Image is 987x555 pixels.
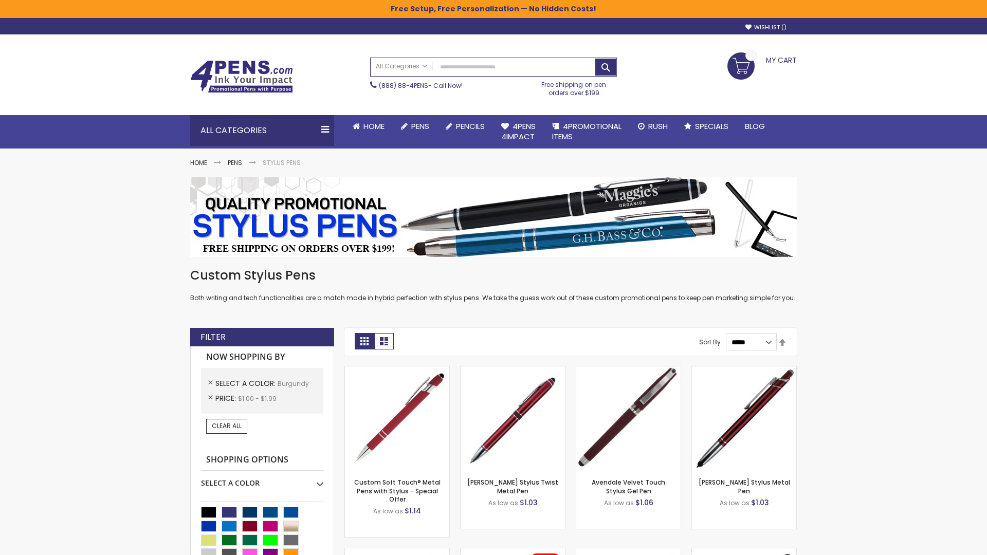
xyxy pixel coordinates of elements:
a: Pens [228,158,242,167]
span: All Categories [376,62,427,70]
span: $1.00 - $1.99 [238,394,277,403]
a: Clear All [206,419,247,433]
a: Pens [393,115,437,138]
a: [PERSON_NAME] Stylus Metal Pen [699,478,790,495]
strong: Now Shopping by [201,346,323,368]
span: $1.06 [635,497,653,508]
span: As low as [373,507,403,515]
img: 4Pens Custom Pens and Promotional Products [190,60,293,93]
div: Both writing and tech functionalities are a match made in hybrid perfection with stylus pens. We ... [190,267,797,303]
a: Wishlist [745,24,787,31]
a: Specials [676,115,737,138]
a: Pencils [437,115,493,138]
div: Select A Color [201,471,323,488]
span: Pens [411,121,429,132]
a: Custom Soft Touch® Metal Pens with Stylus-Burgundy [345,366,449,375]
strong: Shopping Options [201,449,323,471]
a: Home [344,115,393,138]
a: [PERSON_NAME] Stylus Twist Metal Pen [467,478,558,495]
a: All Categories [371,58,432,75]
span: $1.14 [405,506,421,516]
span: 4Pens 4impact [501,121,536,142]
img: Stylus Pens [190,177,797,257]
span: As low as [604,498,634,507]
img: Custom Soft Touch® Metal Pens with Stylus-Burgundy [345,366,449,471]
label: Sort By [699,338,721,346]
span: Pencils [456,121,485,132]
span: - Call Now! [379,81,463,90]
a: 4PROMOTIONALITEMS [544,115,630,149]
img: Olson Stylus Metal Pen-Burgundy [692,366,796,471]
strong: Stylus Pens [263,158,301,167]
div: All Categories [190,115,334,146]
img: Avendale Velvet Touch Stylus Gel Pen-Burgundy [576,366,681,471]
span: Select A Color [215,378,278,388]
span: $1.03 [751,497,769,508]
span: Burgundy [278,379,309,388]
span: Blog [745,121,765,132]
a: Colter Stylus Twist Metal Pen-Burgundy [461,366,565,375]
span: As low as [720,498,750,507]
span: Clear All [212,421,242,430]
h1: Custom Stylus Pens [190,267,797,284]
span: Rush [648,121,668,132]
a: Custom Soft Touch® Metal Pens with Stylus - Special Offer [354,478,441,503]
span: Home [363,121,385,132]
strong: Filter [200,331,226,343]
a: Rush [630,115,676,138]
a: Home [190,158,207,167]
span: Price [215,393,238,403]
a: Avendale Velvet Touch Stylus Gel Pen [592,478,665,495]
span: $1.03 [520,497,538,508]
img: Colter Stylus Twist Metal Pen-Burgundy [461,366,565,471]
a: Blog [737,115,773,138]
span: Specials [695,121,728,132]
span: 4PROMOTIONAL ITEMS [552,121,622,142]
a: Olson Stylus Metal Pen-Burgundy [692,366,796,375]
a: Avendale Velvet Touch Stylus Gel Pen-Burgundy [576,366,681,375]
a: (888) 88-4PENS [379,81,428,90]
div: Free shipping on pen orders over $199 [531,77,617,97]
a: 4Pens4impact [493,115,544,149]
span: As low as [488,498,518,507]
strong: Grid [355,333,374,349]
